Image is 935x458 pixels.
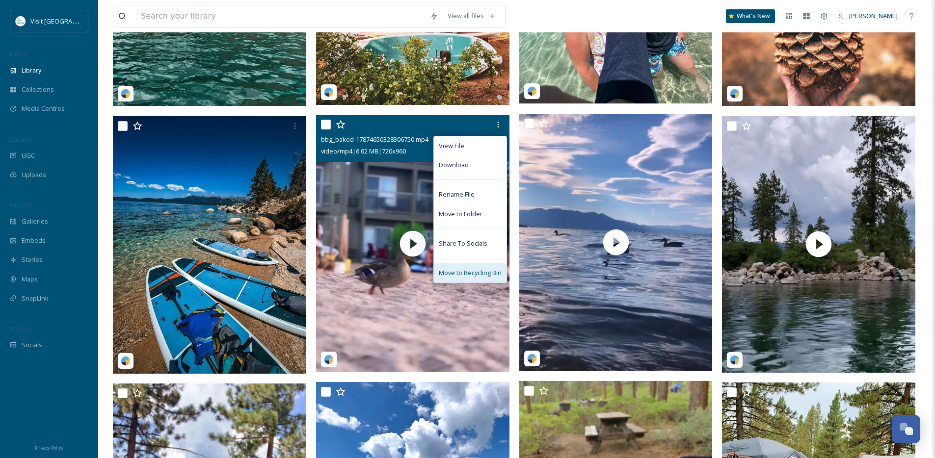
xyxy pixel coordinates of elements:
[730,89,740,99] img: snapsea-logo.png
[22,275,38,284] span: Maps
[324,355,334,364] img: snapsea-logo.png
[833,6,903,25] a: [PERSON_NAME]
[22,255,43,264] span: Stories
[892,415,920,443] button: Open Chat
[30,16,107,25] span: Visit [GEOGRAPHIC_DATA]
[22,170,46,179] span: Uploads
[316,115,509,372] img: thumbnail
[321,147,406,155] span: video/mp4 | 6.62 MB | 720 x 960
[439,209,482,219] span: Move to Folder
[439,190,475,199] span: Rename File
[10,202,32,209] span: WIDGETS
[35,441,63,453] a: Privacy Policy
[439,160,469,170] span: Download
[527,354,537,363] img: snapsea-logo.png
[22,217,48,226] span: Galleries
[22,294,49,303] span: SnapLink
[849,11,898,20] span: [PERSON_NAME]
[121,89,131,99] img: snapsea-logo.png
[443,6,500,25] a: View all files
[22,104,65,113] span: Media Centres
[519,114,713,371] img: thumbnail
[324,87,334,97] img: snapsea-logo.png
[22,66,41,75] span: Library
[726,9,775,23] a: What's New
[439,268,502,278] span: Move to Recycling Bin
[35,445,63,451] span: Privacy Policy
[113,116,306,374] img: _liveinjoy_-17917839816036398.jpeg
[22,340,42,350] span: Socials
[439,141,464,151] span: View File
[136,5,425,27] input: Search your library
[10,325,29,332] span: SOCIALS
[16,16,26,26] img: download.jpeg
[321,135,428,144] span: bbg_baked-17874650328306750.mp4
[22,85,54,94] span: Collections
[10,136,31,143] span: COLLECT
[121,356,131,366] img: snapsea-logo.png
[722,116,915,373] img: thumbnail
[439,239,487,248] span: Share To Socials
[22,236,46,245] span: Embeds
[527,86,537,96] img: snapsea-logo.png
[22,151,35,160] span: UGC
[730,355,740,365] img: snapsea-logo.png
[10,51,27,58] span: MEDIA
